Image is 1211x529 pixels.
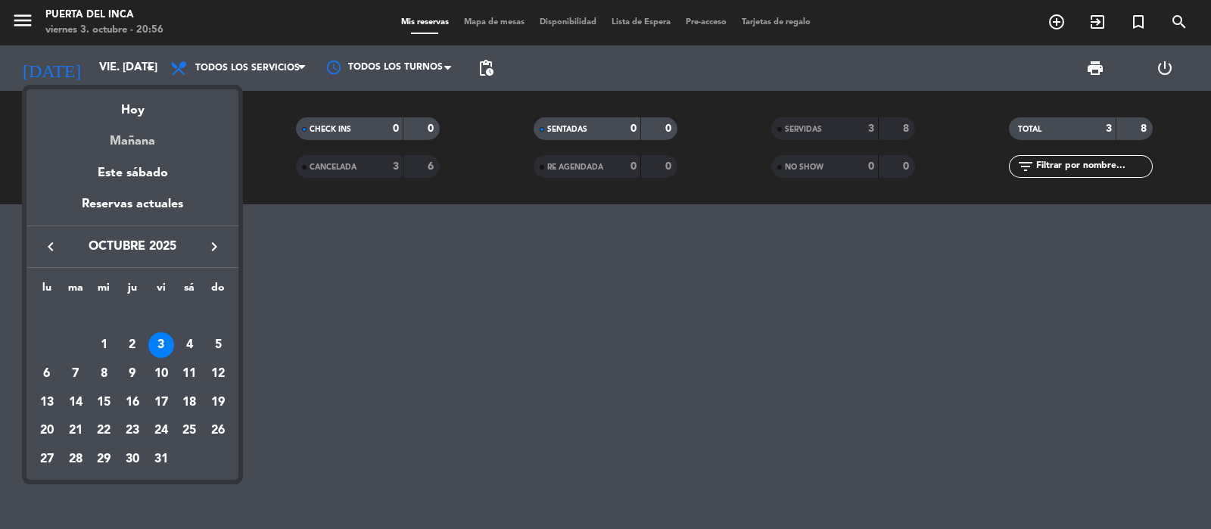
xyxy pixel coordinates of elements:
div: 13 [34,390,60,415]
td: 29 de octubre de 2025 [89,445,118,474]
td: 11 de octubre de 2025 [176,359,204,388]
div: 29 [91,447,117,472]
td: 10 de octubre de 2025 [147,359,176,388]
div: 11 [176,361,202,387]
div: Este sábado [26,152,238,194]
th: sábado [176,279,204,303]
div: 24 [148,418,174,443]
th: miércoles [89,279,118,303]
div: 14 [63,390,89,415]
span: octubre 2025 [64,237,201,257]
div: 1 [91,332,117,358]
td: 2 de octubre de 2025 [118,331,147,359]
div: 6 [34,361,60,387]
th: martes [61,279,90,303]
div: 2 [120,332,145,358]
button: keyboard_arrow_right [201,237,228,257]
div: 7 [63,361,89,387]
div: 9 [120,361,145,387]
td: 23 de octubre de 2025 [118,416,147,445]
td: 27 de octubre de 2025 [33,445,61,474]
div: 30 [120,447,145,472]
i: keyboard_arrow_left [42,238,60,256]
td: 19 de octubre de 2025 [204,388,232,417]
td: 16 de octubre de 2025 [118,388,147,417]
td: OCT. [33,303,232,331]
div: 17 [148,390,174,415]
td: 9 de octubre de 2025 [118,359,147,388]
td: 12 de octubre de 2025 [204,359,232,388]
div: Hoy [26,89,238,120]
div: 3 [148,332,174,358]
td: 5 de octubre de 2025 [204,331,232,359]
div: 23 [120,418,145,443]
div: 28 [63,447,89,472]
td: 14 de octubre de 2025 [61,388,90,417]
div: Mañana [26,120,238,151]
div: 18 [176,390,202,415]
div: 15 [91,390,117,415]
td: 26 de octubre de 2025 [204,416,232,445]
td: 22 de octubre de 2025 [89,416,118,445]
td: 13 de octubre de 2025 [33,388,61,417]
td: 28 de octubre de 2025 [61,445,90,474]
div: 21 [63,418,89,443]
div: 4 [176,332,202,358]
div: 16 [120,390,145,415]
div: 12 [205,361,231,387]
td: 17 de octubre de 2025 [147,388,176,417]
div: 25 [176,418,202,443]
td: 31 de octubre de 2025 [147,445,176,474]
td: 21 de octubre de 2025 [61,416,90,445]
div: 10 [148,361,174,387]
td: 8 de octubre de 2025 [89,359,118,388]
th: viernes [147,279,176,303]
td: 25 de octubre de 2025 [176,416,204,445]
td: 4 de octubre de 2025 [176,331,204,359]
td: 18 de octubre de 2025 [176,388,204,417]
button: keyboard_arrow_left [37,237,64,257]
div: 5 [205,332,231,358]
td: 1 de octubre de 2025 [89,331,118,359]
th: lunes [33,279,61,303]
div: Reservas actuales [26,194,238,226]
th: jueves [118,279,147,303]
div: 8 [91,361,117,387]
div: 19 [205,390,231,415]
td: 15 de octubre de 2025 [89,388,118,417]
i: keyboard_arrow_right [205,238,223,256]
td: 24 de octubre de 2025 [147,416,176,445]
td: 6 de octubre de 2025 [33,359,61,388]
div: 26 [205,418,231,443]
td: 30 de octubre de 2025 [118,445,147,474]
div: 20 [34,418,60,443]
div: 27 [34,447,60,472]
td: 20 de octubre de 2025 [33,416,61,445]
th: domingo [204,279,232,303]
div: 31 [148,447,174,472]
td: 3 de octubre de 2025 [147,331,176,359]
div: 22 [91,418,117,443]
td: 7 de octubre de 2025 [61,359,90,388]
